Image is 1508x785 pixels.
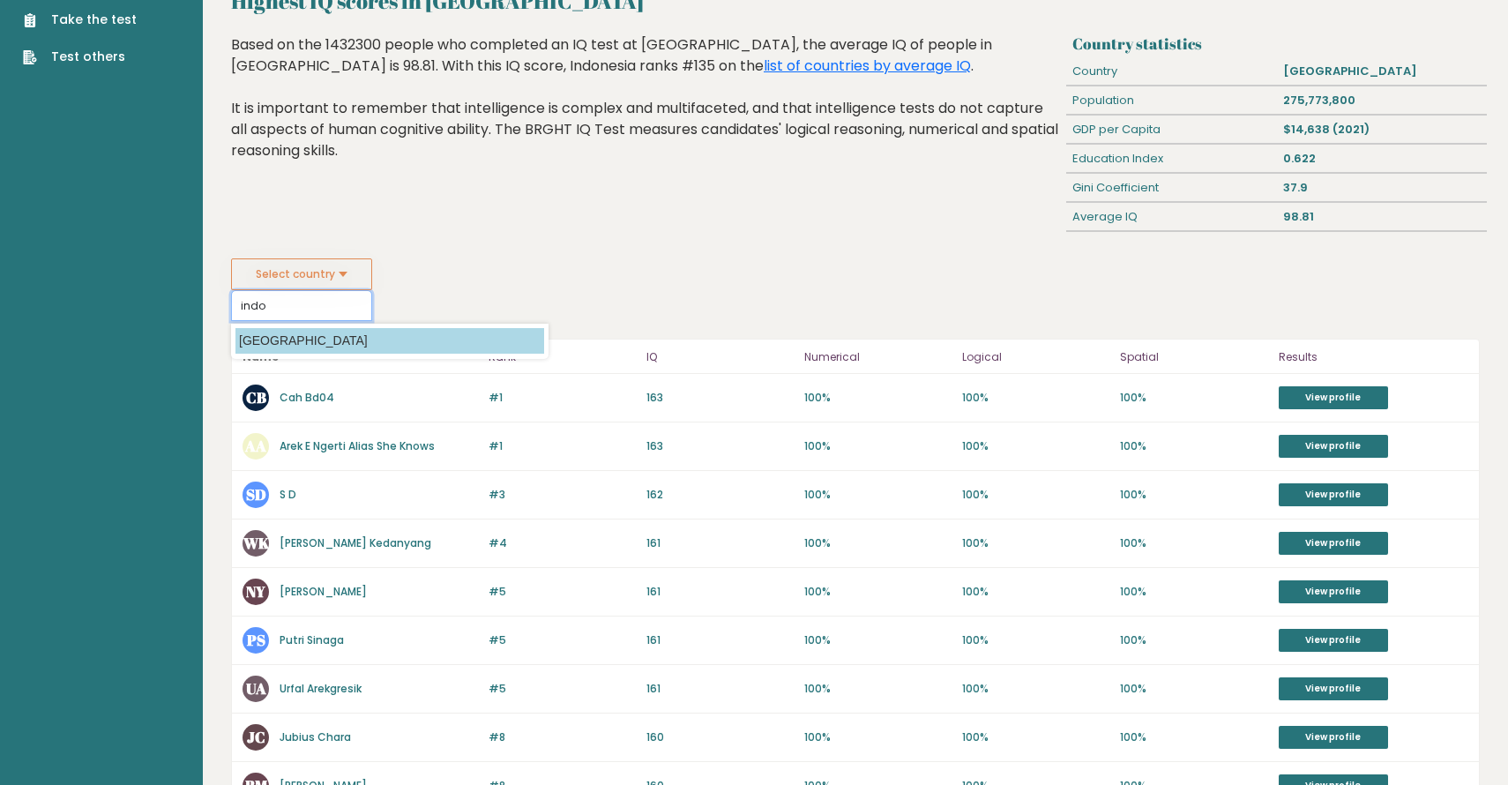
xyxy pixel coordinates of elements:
[231,258,372,290] button: Select country
[1120,584,1267,600] p: 100%
[1066,57,1277,86] div: Country
[1120,632,1267,648] p: 100%
[489,438,636,454] p: #1
[246,630,265,650] text: PS
[804,729,952,745] p: 100%
[280,535,431,550] a: [PERSON_NAME] Kedanyang
[804,584,952,600] p: 100%
[1120,390,1267,406] p: 100%
[489,681,636,697] p: #5
[280,584,367,599] a: [PERSON_NAME]
[280,438,435,453] a: Arek E Ngerti Alias She Knows
[1120,438,1267,454] p: 100%
[1279,483,1388,506] a: View profile
[489,729,636,745] p: #8
[246,678,266,699] text: UA
[489,632,636,648] p: #5
[1279,347,1468,368] p: Results
[231,290,372,321] input: Select your country
[1072,34,1480,53] h3: Country statistics
[1279,580,1388,603] a: View profile
[1279,435,1388,458] a: View profile
[646,535,794,551] p: 161
[1066,145,1277,173] div: Education Index
[804,347,952,368] p: Numerical
[646,487,794,503] p: 162
[489,584,636,600] p: #5
[764,56,971,76] a: list of countries by average IQ
[646,632,794,648] p: 161
[489,390,636,406] p: #1
[246,387,266,407] text: CB
[646,438,794,454] p: 163
[243,533,270,553] text: WK
[804,487,952,503] p: 100%
[1279,386,1388,409] a: View profile
[962,390,1109,406] p: 100%
[962,681,1109,697] p: 100%
[1276,174,1487,202] div: 37.9
[962,347,1109,368] p: Logical
[280,729,351,744] a: Jubius Chara
[244,436,266,456] text: AA
[246,581,266,602] text: NY
[804,390,952,406] p: 100%
[646,390,794,406] p: 163
[1120,535,1267,551] p: 100%
[646,729,794,745] p: 160
[1120,487,1267,503] p: 100%
[235,328,544,354] option: [GEOGRAPHIC_DATA]
[1276,203,1487,231] div: 98.81
[1276,145,1487,173] div: 0.622
[1066,86,1277,115] div: Population
[804,632,952,648] p: 100%
[804,535,952,551] p: 100%
[1066,203,1277,231] div: Average IQ
[962,729,1109,745] p: 100%
[280,681,362,696] a: Urfal Arekgresik
[1279,726,1388,749] a: View profile
[962,632,1109,648] p: 100%
[1120,347,1267,368] p: Spatial
[247,727,265,747] text: JC
[1279,629,1388,652] a: View profile
[646,681,794,697] p: 161
[646,584,794,600] p: 161
[280,632,344,647] a: Putri Sinaga
[246,484,266,505] text: SD
[646,347,794,368] p: IQ
[1279,532,1388,555] a: View profile
[23,11,137,29] a: Take the test
[23,48,137,66] a: Test others
[1279,677,1388,700] a: View profile
[1066,174,1277,202] div: Gini Coefficient
[1276,86,1487,115] div: 275,773,800
[962,535,1109,551] p: 100%
[489,535,636,551] p: #4
[280,390,334,405] a: Cah Bd04
[1276,116,1487,144] div: $14,638 (2021)
[1066,116,1277,144] div: GDP per Capita
[280,487,296,502] a: S D
[962,487,1109,503] p: 100%
[1120,729,1267,745] p: 100%
[804,681,952,697] p: 100%
[231,34,1059,188] div: Based on the 1432300 people who completed an IQ test at [GEOGRAPHIC_DATA], the average IQ of peop...
[804,438,952,454] p: 100%
[962,584,1109,600] p: 100%
[962,438,1109,454] p: 100%
[489,487,636,503] p: #3
[1276,57,1487,86] div: [GEOGRAPHIC_DATA]
[489,347,636,368] p: Rank
[1120,681,1267,697] p: 100%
